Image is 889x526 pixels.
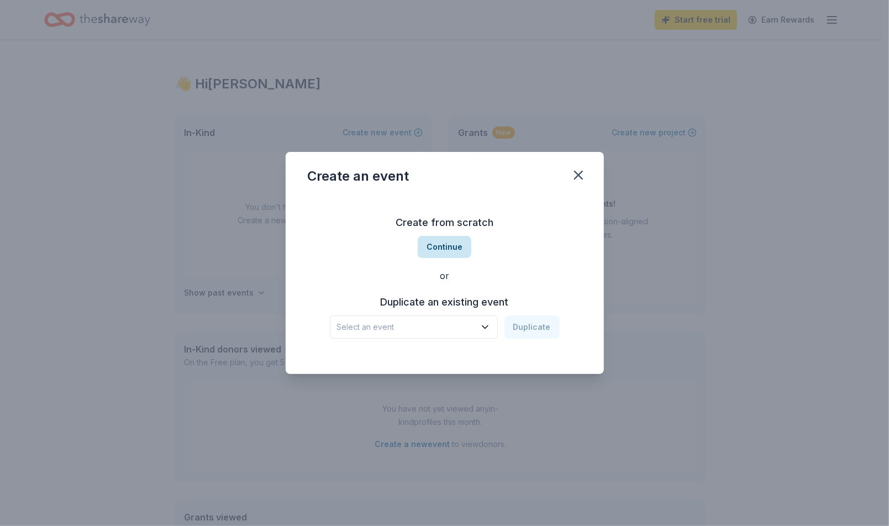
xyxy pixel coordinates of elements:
[418,236,471,258] button: Continue
[308,214,582,232] h3: Create from scratch
[308,269,582,282] div: or
[330,293,560,311] h3: Duplicate an existing event
[337,320,475,334] span: Select an event
[308,167,409,185] div: Create an event
[330,315,498,339] button: Select an event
